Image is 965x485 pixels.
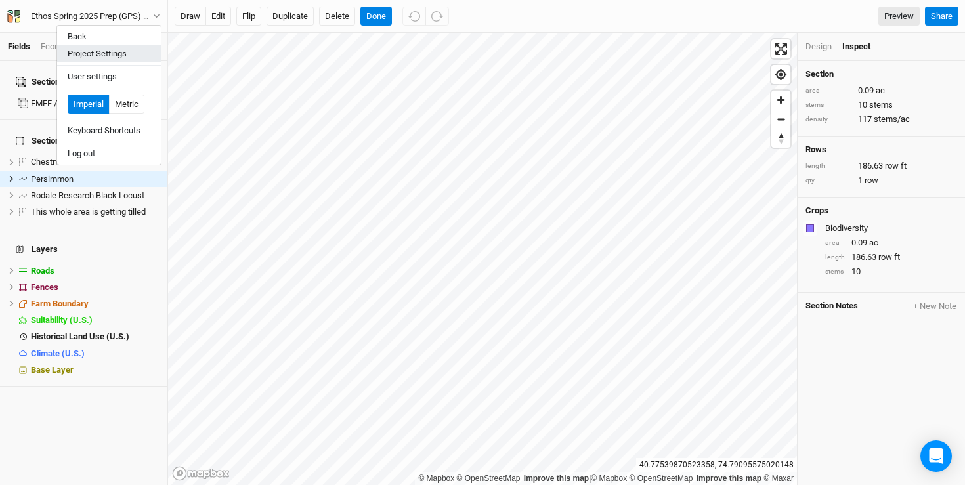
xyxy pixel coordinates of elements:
div: stems [805,100,851,110]
h4: Crops [805,205,828,216]
span: row ft [885,160,907,172]
h4: Section [805,69,957,79]
div: 186.63 [825,251,957,263]
a: OpenStreetMap [457,474,521,483]
a: Mapbox logo [172,466,230,481]
div: 1 [805,175,957,186]
div: Farm Boundary [31,299,160,309]
button: Project Settings [57,45,161,62]
div: Inspect [842,41,889,53]
span: Sections [16,136,64,146]
span: row ft [878,251,900,263]
div: 10 [805,99,957,111]
div: Roads [31,266,160,276]
div: 40.77539870523358 , -74.79095575020148 [636,458,797,472]
span: Enter fullscreen [771,39,790,58]
div: This whole area is getting tilled [31,207,160,217]
div: Economics [41,41,82,53]
div: 0.09 [805,85,957,96]
a: Mapbox [418,474,454,483]
button: Back [57,28,161,45]
span: Fences [31,282,58,292]
span: Chestnut and Hazelnuts [31,157,119,167]
button: draw [175,7,206,26]
a: Maxar [763,474,794,483]
button: Done [360,7,392,26]
div: Chestnut and Hazelnuts [31,157,160,167]
span: Suitability (U.S.) [31,315,93,325]
span: Historical Land Use (U.S.) [31,331,129,341]
button: + New Note [912,301,957,312]
div: area [825,238,845,248]
div: 186.63 [805,160,957,172]
button: edit [205,7,231,26]
div: 117 [805,114,957,125]
a: Fields [8,41,30,51]
button: Share [925,7,958,26]
button: Redo (^Z) [425,7,449,26]
span: Base Layer [31,365,74,375]
div: Fences [31,282,160,293]
span: Climate (U.S.) [31,348,85,358]
div: Climate (U.S.) [31,348,160,359]
div: stems [825,267,845,277]
a: Preview [878,7,920,26]
div: length [805,161,851,171]
div: 10 [825,266,957,278]
div: Base Layer [31,365,160,375]
span: Section Notes [805,301,858,312]
span: Rodale Research Black Locust [31,190,144,200]
div: area [805,86,851,96]
button: User settings [57,68,161,85]
span: stems [869,99,893,111]
span: ac [869,237,878,249]
div: Section Groups [16,77,89,87]
button: Flip [236,7,261,26]
button: Duplicate [267,7,314,26]
button: Zoom out [771,110,790,129]
div: Design [805,41,832,53]
button: Reset bearing to north [771,129,790,148]
a: Improve this map [524,474,589,483]
div: Persimmon [31,174,160,184]
div: Open Intercom Messenger [920,440,952,472]
div: Suitability (U.S.) [31,315,160,326]
div: length [825,253,845,263]
span: Persimmon [31,174,74,184]
span: ac [876,85,885,96]
a: Mapbox [591,474,627,483]
span: stems/ac [874,114,910,125]
div: Rodale Research Black Locust [31,190,160,201]
div: | [418,472,794,485]
canvas: Map [168,33,797,485]
button: Delete [319,7,355,26]
button: Zoom in [771,91,790,110]
h4: Layers [8,236,160,263]
button: Undo (^z) [402,7,426,26]
a: OpenStreetMap [630,474,693,483]
div: Ethos Spring 2025 Prep (GPS) as built [31,10,153,23]
button: Imperial [68,95,110,114]
div: Historical Land Use (U.S.) [31,331,160,342]
div: density [805,115,851,125]
button: Metric [109,95,144,114]
a: Improve this map [697,474,761,483]
span: row [865,175,878,186]
h4: Rows [805,144,957,155]
button: Ethos Spring 2025 Prep (GPS) as built [7,9,161,24]
div: Biodiversity [825,222,954,234]
button: Keyboard Shortcuts [57,122,161,139]
span: This whole area is getting tilled [31,207,146,217]
span: Farm Boundary [31,299,89,308]
button: Find my location [771,65,790,84]
div: 0.09 [825,237,957,249]
div: qty [805,176,851,186]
